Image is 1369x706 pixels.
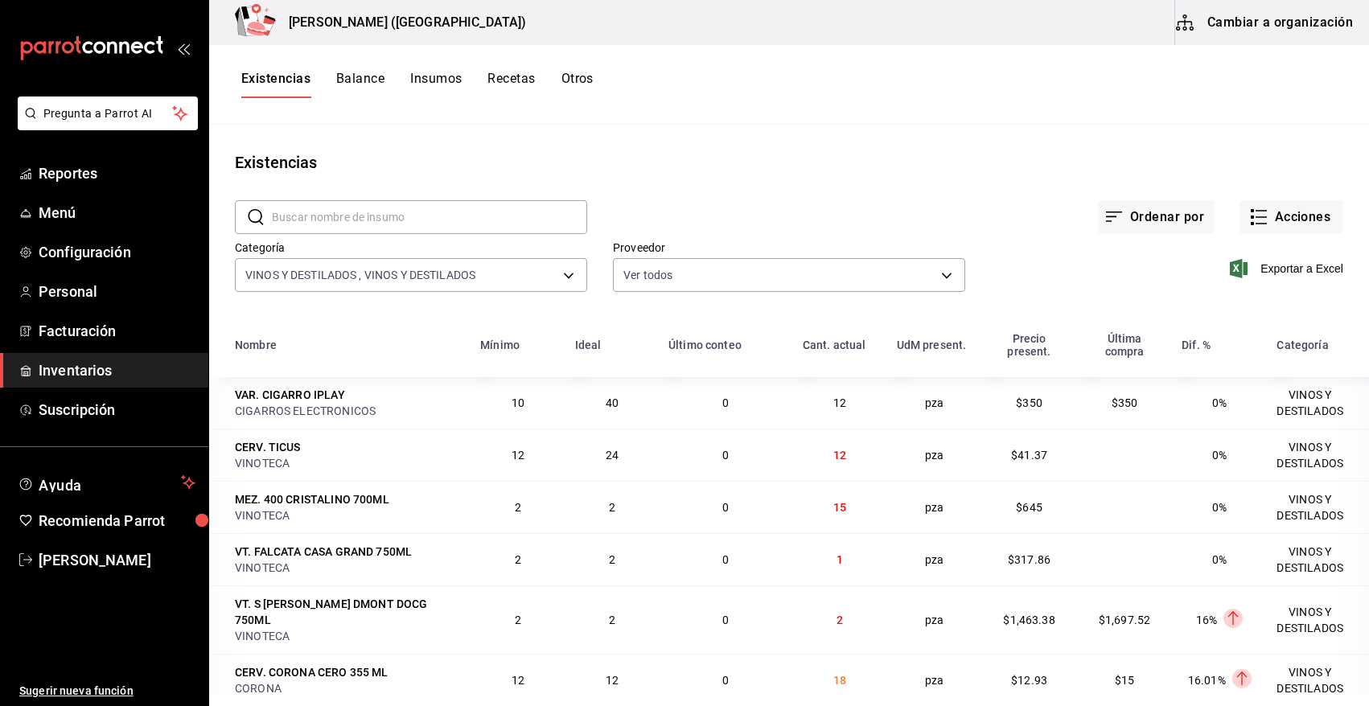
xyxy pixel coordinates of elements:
[1099,614,1150,626] span: $1,697.52
[1196,614,1217,626] span: 16%
[241,71,310,98] button: Existencias
[887,429,982,481] td: pza
[1212,553,1227,566] span: 0%
[235,242,587,253] label: Categoría
[1267,654,1369,706] td: VINOS Y DESTILADOS
[1267,481,1369,533] td: VINOS Y DESTILADOS
[480,339,520,351] div: Mínimo
[606,449,619,462] span: 24
[991,332,1067,358] div: Precio present.
[515,501,521,514] span: 2
[39,162,195,184] span: Reportes
[803,339,866,351] div: Cant. actual
[887,585,982,654] td: pza
[39,399,195,421] span: Suscripción
[1267,533,1369,585] td: VINOS Y DESTILADOS
[609,614,615,626] span: 2
[235,339,277,351] div: Nombre
[887,533,982,585] td: pza
[1267,585,1369,654] td: VINOS Y DESTILADOS
[833,674,846,687] span: 18
[410,71,462,98] button: Insumos
[276,13,526,32] h3: [PERSON_NAME] ([GEOGRAPHIC_DATA])
[1212,396,1227,409] span: 0%
[235,664,388,680] div: CERV. CORONA CERO 355 ML
[11,117,198,133] a: Pregunta a Parrot AI
[1182,339,1211,351] div: Dif. %
[235,150,317,174] div: Existencias
[1016,501,1042,514] span: $645
[887,481,982,533] td: pza
[1212,501,1227,514] span: 0%
[833,501,846,514] span: 15
[1016,396,1042,409] span: $350
[668,339,742,351] div: Último conteo
[1011,674,1047,687] span: $12.93
[1188,674,1226,687] span: 16.01%
[722,553,729,566] span: 0
[336,71,384,98] button: Balance
[487,71,535,98] button: Recetas
[235,403,461,419] div: CIGARROS ELECTRONICOS
[1233,259,1343,278] button: Exportar a Excel
[1008,553,1050,566] span: $317.86
[722,449,729,462] span: 0
[43,105,173,122] span: Pregunta a Parrot AI
[606,396,619,409] span: 40
[39,473,175,492] span: Ayuda
[722,396,729,409] span: 0
[235,628,461,644] div: VINOTECA
[1115,674,1134,687] span: $15
[177,42,190,55] button: open_drawer_menu
[606,674,619,687] span: 12
[235,544,412,560] div: VT. FALCATA CASA GRAND 750ML
[1087,332,1162,358] div: Última compra
[235,596,461,628] div: VT. S [PERSON_NAME] DMONT DOCG 750ML
[887,654,982,706] td: pza
[515,614,521,626] span: 2
[1267,377,1369,429] td: VINOS Y DESTILADOS
[39,320,195,342] span: Facturación
[623,267,672,283] span: Ver todos
[1112,396,1138,409] span: $350
[575,339,602,351] div: Ideal
[235,560,461,576] div: VINOTECA
[722,674,729,687] span: 0
[245,267,475,283] span: VINOS Y DESTILADOS , VINOS Y DESTILADOS
[1267,429,1369,481] td: VINOS Y DESTILADOS
[512,449,524,462] span: 12
[39,241,195,263] span: Configuración
[833,449,846,462] span: 12
[1239,200,1343,234] button: Acciones
[235,439,301,455] div: CERV. TICUS
[722,501,729,514] span: 0
[515,553,521,566] span: 2
[897,339,967,351] div: UdM present.
[235,387,345,403] div: VAR. CIGARRO IPLAY
[512,674,524,687] span: 12
[1011,449,1047,462] span: $41.37
[39,281,195,302] span: Personal
[18,96,198,130] button: Pregunta a Parrot AI
[613,242,965,253] label: Proveedor
[235,455,461,471] div: VINOTECA
[235,491,389,507] div: MEZ. 400 CRISTALINO 700ML
[837,553,843,566] span: 1
[1003,614,1054,626] span: $1,463.38
[39,359,195,381] span: Inventarios
[609,501,615,514] span: 2
[241,71,594,98] div: navigation tabs
[19,683,195,700] span: Sugerir nueva función
[39,549,195,571] span: [PERSON_NAME]
[235,507,461,523] div: VINOTECA
[722,614,729,626] span: 0
[609,553,615,566] span: 2
[235,680,461,696] div: CORONA
[833,396,846,409] span: 12
[272,201,587,233] input: Buscar nombre de insumo
[1212,449,1227,462] span: 0%
[1098,200,1214,234] button: Ordenar por
[887,377,982,429] td: pza
[561,71,594,98] button: Otros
